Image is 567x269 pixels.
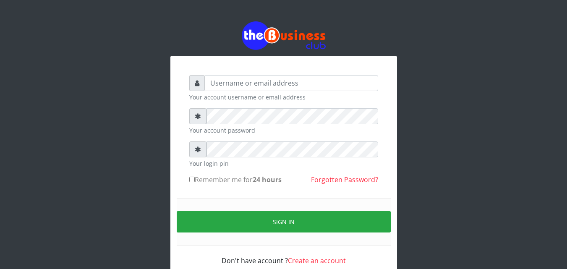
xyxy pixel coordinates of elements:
input: Remember me for24 hours [189,177,195,182]
small: Your account password [189,126,378,135]
a: Create an account [288,256,346,265]
b: 24 hours [253,175,282,184]
small: Your login pin [189,159,378,168]
input: Username or email address [205,75,378,91]
button: Sign in [177,211,391,232]
div: Don't have account ? [189,245,378,266]
a: Forgotten Password? [311,175,378,184]
small: Your account username or email address [189,93,378,102]
label: Remember me for [189,175,282,185]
